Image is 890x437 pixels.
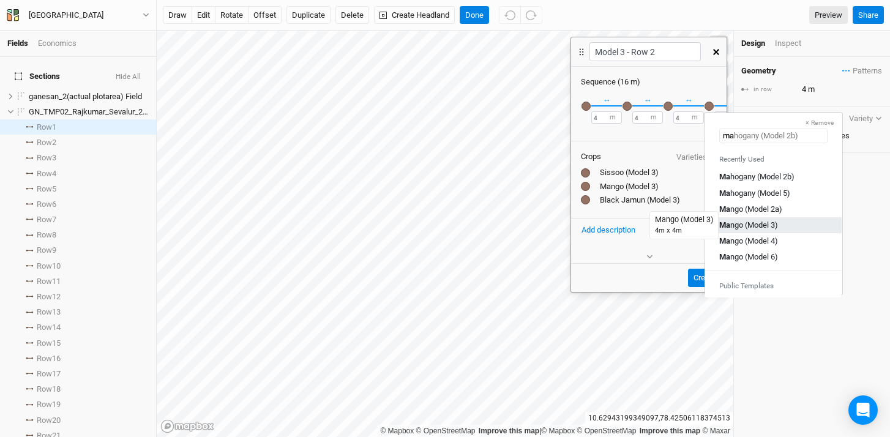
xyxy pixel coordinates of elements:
[741,38,765,49] div: Design
[688,269,722,287] button: Create
[719,171,795,182] div: hogany (Model 2b)
[719,252,778,263] div: ngo (Model 6)
[37,184,56,194] span: Row 5
[37,307,61,317] span: Row 13
[655,226,713,236] div: 4m x 4m
[380,425,730,437] div: |
[842,64,883,78] button: Patterns
[37,261,61,271] span: Row 10
[589,42,700,61] input: Pattern name
[37,138,56,148] span: Row 2
[541,427,575,435] a: Mapbox
[37,277,61,286] span: Row 11
[37,354,61,364] span: Row 16
[705,275,842,295] div: Public Templates
[853,6,884,24] button: Share
[651,113,657,122] label: m
[29,9,103,21] div: [GEOGRAPHIC_DATA]
[29,9,103,21] div: Tamil Nadu
[640,427,700,435] a: Improve this map
[520,6,542,24] button: Redo (^Z)
[726,88,734,105] div: ↔
[335,6,369,24] button: Delete
[37,169,56,179] span: Row 4
[719,252,730,261] mark: Ma
[38,38,77,49] div: Economics
[37,153,56,163] span: Row 3
[585,412,733,425] div: 10.62943199349097 , 78.42506118374513
[248,6,282,24] button: offset
[603,88,611,105] div: ↔
[157,31,733,437] canvas: Map
[719,172,730,181] mark: Ma
[6,9,150,22] button: [GEOGRAPHIC_DATA]
[676,152,717,162] button: Varieties
[37,200,56,209] span: Row 6
[581,195,717,206] div: Black Jamun (Model 3)
[37,400,61,409] span: Row 19
[775,38,818,49] div: Inspect
[809,6,848,24] a: Preview
[581,223,636,237] button: Add description
[29,107,149,117] div: GN_TMP02_Rajkumar_Sevalur_20250729_001 Field
[705,149,842,169] div: Recently Used
[29,92,149,102] div: ganesan_2(actual plotarea) Field
[215,6,249,24] button: rotate
[741,85,795,94] div: in row
[7,39,28,48] a: Fields
[37,292,61,302] span: Row 12
[644,88,652,105] div: ↔
[29,107,208,116] span: GN_TMP02_Rajkumar_Sevalur_20250729_001 Field
[479,427,539,435] a: Improve this map
[581,151,717,162] div: Crops
[741,66,776,76] h4: Geometry
[581,167,717,178] div: Sissoo (Model 3)
[655,214,713,226] div: Mango (Model 3)
[37,230,56,240] span: Row 8
[848,114,883,123] button: Variety
[37,384,61,394] span: Row 18
[719,236,730,245] mark: Ma
[380,427,414,435] a: Mapbox
[719,187,790,198] div: hogany (Model 5)
[719,204,730,213] mark: Ma
[719,220,778,231] div: ngo (Model 3)
[416,427,476,435] a: OpenStreetMap
[719,188,730,197] mark: Ma
[460,6,489,24] button: Done
[798,118,842,129] button: × Remove
[581,77,717,88] div: Sequence ( 16 m )
[499,6,521,24] button: Undo (^z)
[719,236,778,247] div: ngo (Model 4)
[705,144,842,297] div: menu-options
[37,369,61,379] span: Row 17
[163,6,192,24] button: draw
[160,419,214,433] a: Mapbox logo
[719,203,782,214] div: ngo (Model 2a)
[702,427,730,435] a: Maxar
[115,73,141,81] button: Hide All
[37,416,61,425] span: Row 20
[719,129,828,143] input: Search or add crop...
[842,65,882,77] span: Patterns
[37,245,56,255] span: Row 9
[581,181,717,192] div: Mango (Model 3)
[192,6,215,24] button: edit
[374,6,455,24] button: Create Headland
[719,220,730,230] mark: Ma
[692,113,698,122] label: m
[685,88,693,105] div: ↔
[15,72,60,81] span: Sections
[848,395,878,425] div: Open Intercom Messenger
[37,122,56,132] span: Row 1
[577,427,637,435] a: OpenStreetMap
[37,323,61,332] span: Row 14
[286,6,331,24] button: Duplicate
[610,113,616,122] label: m
[29,92,142,101] span: ganesan_2(actual plotarea) Field
[37,215,56,225] span: Row 7
[37,338,61,348] span: Row 15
